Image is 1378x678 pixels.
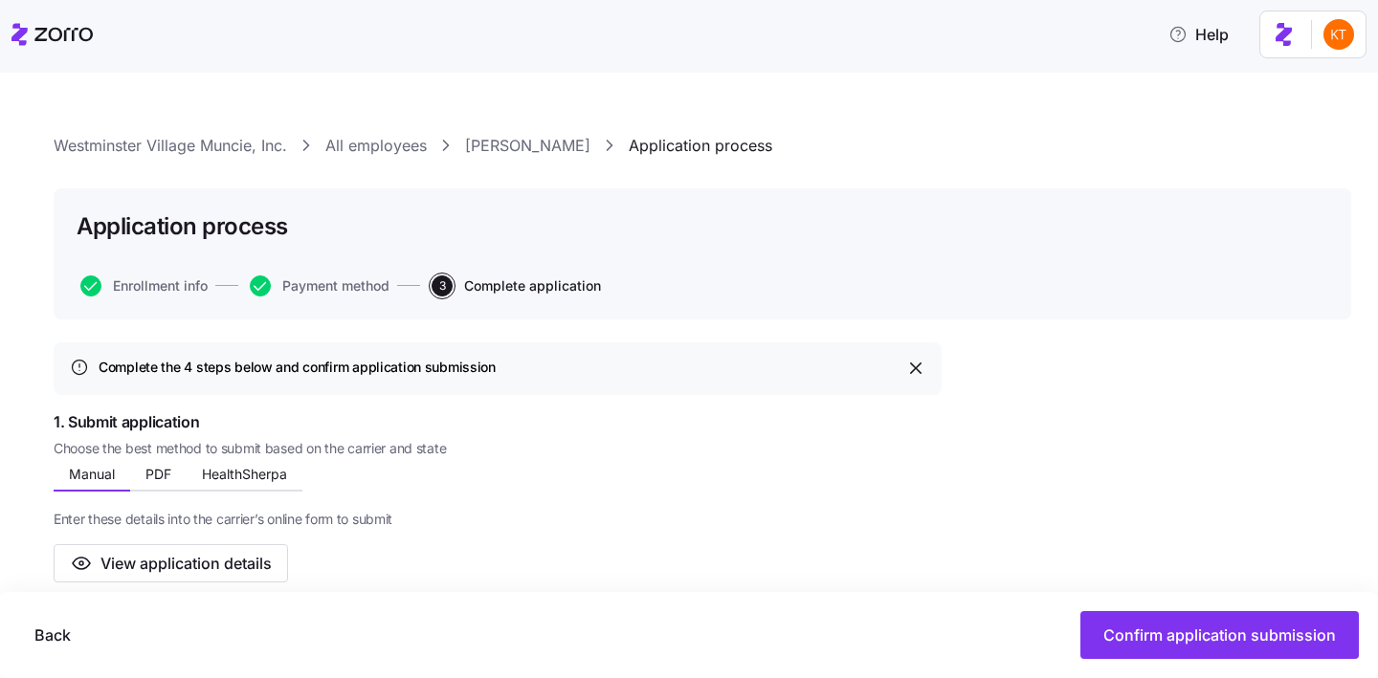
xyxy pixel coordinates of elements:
button: Confirm application submission [1080,611,1359,659]
span: Back [34,623,71,646]
a: Payment method [246,275,389,296]
span: PDF [145,468,171,481]
button: 3Complete application [432,275,601,296]
button: View application details [54,544,288,582]
button: Back [19,611,86,659]
span: Confirm application submission [1103,623,1336,646]
span: 3 [432,275,453,296]
a: Westminster Village Muncie, Inc. [54,134,287,158]
span: Help [1168,23,1229,46]
h1: Application process [77,211,288,241]
a: [PERSON_NAME] [465,134,590,158]
span: Payment method [282,279,389,293]
span: 1. Submit application [54,410,942,434]
button: Payment method [250,275,389,296]
span: Complete application [464,279,601,293]
button: Help [1153,15,1244,54]
span: View application details [100,552,272,575]
span: Choose the best method to submit based on the carrier and state [54,439,942,458]
span: Enter these details into the carrier’s online form to submit [54,510,942,529]
span: HealthSherpa [202,468,287,481]
img: aad2ddc74cf02b1998d54877cdc71599 [1323,19,1354,50]
button: Enrollment info [80,275,208,296]
div: Complete the 4 steps below and confirm application submission [99,359,906,377]
a: Enrollment info [77,275,208,296]
span: Manual [69,468,115,481]
a: Application process [629,134,772,158]
a: All employees [325,134,427,158]
a: 3Complete application [428,275,601,296]
span: Enrollment info [113,279,208,293]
